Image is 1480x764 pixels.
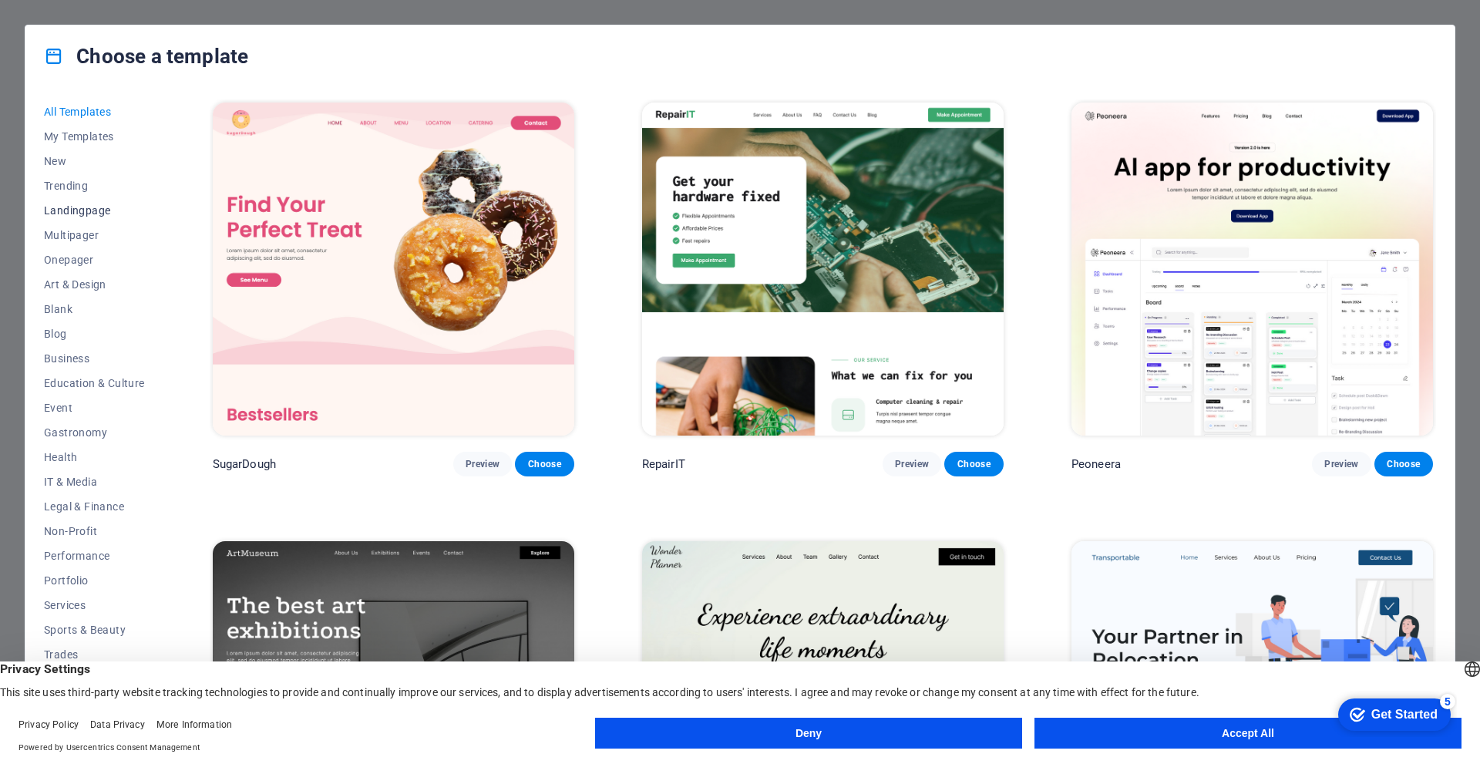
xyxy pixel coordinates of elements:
p: Peoneera [1071,456,1121,472]
button: Choose [944,452,1003,476]
button: Education & Culture [44,371,145,395]
button: Services [44,593,145,618]
button: Multipager [44,223,145,247]
span: Choose [1387,458,1421,470]
span: Trending [44,180,145,192]
button: Legal & Finance [44,494,145,519]
span: Onepager [44,254,145,266]
span: My Templates [44,130,145,143]
button: Preview [883,452,941,476]
button: Business [44,346,145,371]
button: Art & Design [44,272,145,297]
span: Art & Design [44,278,145,291]
span: Preview [1324,458,1358,470]
button: Preview [1312,452,1371,476]
button: Non-Profit [44,519,145,544]
span: Event [44,402,145,414]
span: All Templates [44,106,145,118]
button: Gastronomy [44,420,145,445]
span: Education & Culture [44,377,145,389]
span: Landingpage [44,204,145,217]
span: Choose [957,458,991,470]
button: Blog [44,321,145,346]
span: Non-Profit [44,525,145,537]
button: Trending [44,173,145,198]
button: Sports & Beauty [44,618,145,642]
button: Health [44,445,145,470]
h4: Choose a template [44,44,248,69]
img: RepairIT [642,103,1004,436]
button: Blank [44,297,145,321]
button: All Templates [44,99,145,124]
button: New [44,149,145,173]
span: Business [44,352,145,365]
span: Preview [466,458,499,470]
button: Event [44,395,145,420]
span: Sports & Beauty [44,624,145,636]
span: Services [44,599,145,611]
button: Choose [1374,452,1433,476]
span: Multipager [44,229,145,241]
p: RepairIT [642,456,685,472]
span: Blank [44,303,145,315]
span: Performance [44,550,145,562]
span: Gastronomy [44,426,145,439]
button: Preview [453,452,512,476]
button: Onepager [44,247,145,272]
p: SugarDough [213,456,276,472]
img: SugarDough [213,103,574,436]
button: Trades [44,642,145,667]
div: 5 [114,3,129,19]
div: Get Started 5 items remaining, 0% complete [12,8,125,40]
span: Preview [895,458,929,470]
span: IT & Media [44,476,145,488]
button: Portfolio [44,568,145,593]
span: Health [44,451,145,463]
span: Choose [527,458,561,470]
div: Get Started [45,17,112,31]
span: Trades [44,648,145,661]
button: Performance [44,544,145,568]
span: Blog [44,328,145,340]
span: Legal & Finance [44,500,145,513]
button: My Templates [44,124,145,149]
span: Portfolio [44,574,145,587]
button: Landingpage [44,198,145,223]
button: IT & Media [44,470,145,494]
img: Peoneera [1071,103,1433,436]
span: New [44,155,145,167]
button: Choose [515,452,573,476]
